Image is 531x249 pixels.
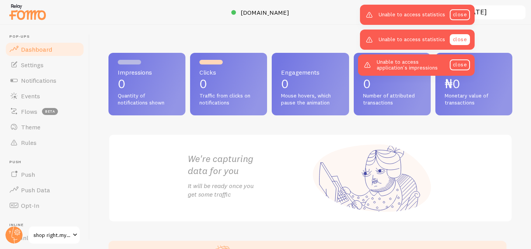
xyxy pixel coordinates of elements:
p: 0 [363,78,421,90]
span: beta [42,108,58,115]
a: Theme [5,119,85,135]
a: Notifications [5,73,85,88]
span: Traffic from clicks on notifications [199,92,258,106]
span: Flows [21,108,37,115]
span: Engagements [281,69,339,75]
img: fomo-relay-logo-orange.svg [8,2,47,22]
a: Opt-In [5,198,85,213]
span: Settings [21,61,44,69]
span: Pop-ups [9,34,85,39]
a: close [450,34,470,45]
span: Dashboard [21,45,52,53]
span: Clicks [199,69,258,75]
p: 0 [199,78,258,90]
a: Push [5,167,85,182]
a: Dashboard [5,42,85,57]
span: Quantity of notifications shown [118,92,176,106]
div: Unable to access application's impressions [358,54,475,76]
a: shop right.myshop [28,226,80,244]
span: Monetary value of transactions [445,92,503,106]
span: ₦0 [445,76,460,91]
span: Push Data [21,186,50,194]
span: Impressions [118,69,176,75]
a: Rules [5,135,85,150]
span: Notifications [21,77,56,84]
span: Push [21,171,35,178]
a: Flows beta [5,104,85,119]
p: It will be ready once you get some traffic [188,181,311,199]
span: Inline [9,223,85,228]
span: Events [21,92,40,100]
span: Opt-In [21,202,39,209]
h2: We're capturing data for you [188,153,311,177]
span: Rules [21,139,37,146]
span: Mouse hovers, which pause the animation [281,92,339,106]
p: 0 [281,78,339,90]
a: close [450,9,470,20]
div: Unable to access statistics [360,30,475,50]
a: close [450,59,470,70]
span: Theme [21,123,40,131]
span: shop right.myshop [33,230,70,240]
div: Unable to access statistics [360,5,475,25]
a: Settings [5,57,85,73]
span: Number of attributed transactions [363,92,421,106]
a: Events [5,88,85,104]
span: Push [9,160,85,165]
p: 0 [118,78,176,90]
a: Push Data [5,182,85,198]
